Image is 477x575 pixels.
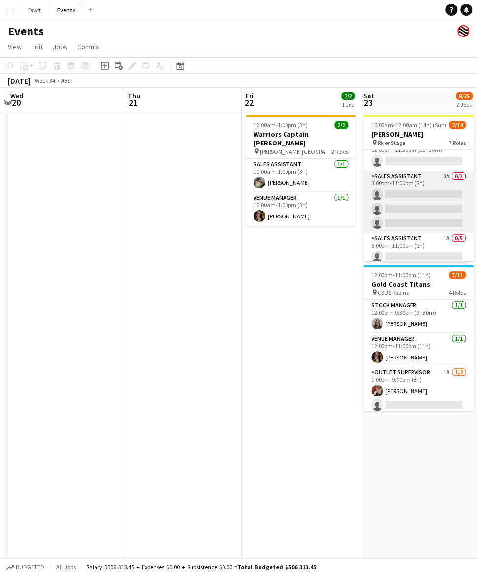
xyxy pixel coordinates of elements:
button: Draft [20,0,49,20]
app-card-role: Stock Manager1/112:00pm-9:30pm (9h30m)[PERSON_NAME] [363,300,474,333]
h1: Events [8,24,44,38]
h3: Gold Coast Titans [363,280,474,288]
span: Sat [363,91,374,100]
span: Comms [77,42,99,51]
app-job-card: 10:00am-1:00pm (3h)2/2Warriors Captain [PERSON_NAME] [PERSON_NAME][GEOGRAPHIC_DATA]2 RolesSales A... [246,115,356,226]
app-card-role: Sales Assistant1A0/55:00pm-11:00pm (6h) [363,233,474,323]
span: 2/14 [449,121,466,129]
span: 9/25 [456,92,473,100]
span: 22 [244,97,254,108]
span: CBUS Robina [378,289,410,296]
app-card-role: Sales Assistant1A0/112:00pm-11:30pm (11h30m) [363,137,474,171]
a: Jobs [49,40,71,53]
a: Comms [73,40,103,53]
span: 23 [362,97,374,108]
div: 2 Jobs [456,101,472,108]
span: 4 Roles [449,289,466,296]
span: Total Budgeted $506 313.45 [237,563,316,571]
span: [PERSON_NAME][GEOGRAPHIC_DATA] [260,148,331,155]
span: Thu [128,91,140,100]
a: Edit [28,40,47,53]
app-user-avatar: Event Merch [457,25,469,37]
button: Budgeted [5,562,46,573]
span: Edit [32,42,43,51]
button: Events [49,0,84,20]
div: AEST [61,77,74,84]
app-card-role: Venue Manager1/110:00am-1:00pm (3h)[PERSON_NAME] [246,192,356,226]
app-card-role: Outlet Supervisor1A1/21:00pm-9:00pm (8h)[PERSON_NAME] [363,367,474,415]
span: 20 [9,97,23,108]
a: View [4,40,26,53]
span: 2/2 [341,92,355,100]
span: 21 [127,97,140,108]
div: [DATE] [8,76,31,86]
app-card-role: Sales Assistant1/110:00am-1:00pm (3h)[PERSON_NAME] [246,159,356,192]
span: Week 34 [32,77,57,84]
div: 1 Job [342,101,354,108]
span: 2/2 [334,121,348,129]
h3: [PERSON_NAME] [363,130,474,139]
span: Fri [246,91,254,100]
span: All jobs [54,563,78,571]
span: River Stage [378,139,405,146]
span: Jobs [53,42,67,51]
span: 10:00am-1:00pm (3h) [254,121,308,129]
app-card-role: Sales Assistant3A0/33:00pm-11:00pm (8h) [363,171,474,233]
app-job-card: 10:00am-12:00am (14h) (Sun)2/14[PERSON_NAME] River Stage7 Roles Sales Assistant1A0/112:00pm-11:30... [363,115,474,261]
span: Budgeted [16,564,44,571]
span: 2 Roles [331,148,348,155]
span: 12:00pm-11:00pm (11h) [371,271,431,279]
app-job-card: 12:00pm-11:00pm (11h)7/11Gold Coast Titans CBUS Robina4 RolesStock Manager1/112:00pm-9:30pm (9h30... [363,265,474,411]
span: View [8,42,22,51]
div: Salary $506 313.45 + Expenses $0.00 + Subsistence $0.00 = [86,563,316,571]
span: 7/11 [449,271,466,279]
span: 7 Roles [449,139,466,146]
span: Wed [10,91,23,100]
h3: Warriors Captain [PERSON_NAME] [246,130,356,147]
span: 10:00am-12:00am (14h) (Sun) [371,121,446,129]
app-card-role: Venue Manager1/112:00pm-11:00pm (11h)[PERSON_NAME] [363,333,474,367]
